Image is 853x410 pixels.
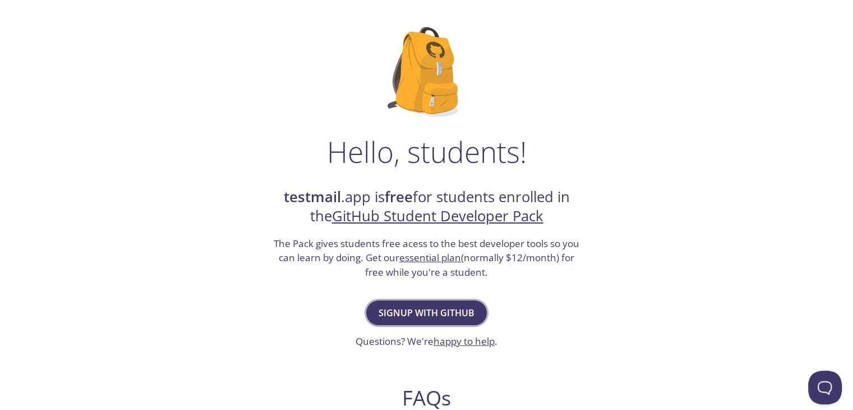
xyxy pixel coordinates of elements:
[388,27,465,117] img: github-student-backpack.png
[399,251,461,264] a: essential plan
[332,206,543,226] a: GitHub Student Developer Pack
[273,188,581,226] h2: .app is for students enrolled in the
[366,300,487,325] button: Signup with GitHub
[379,305,474,321] span: Signup with GitHub
[356,334,497,349] h3: Questions? We're .
[327,135,527,168] h1: Hello, students!
[385,187,413,207] strong: free
[284,187,341,207] strong: testmail
[434,335,495,348] a: happy to help
[808,371,842,404] iframe: Help Scout Beacon - Open
[273,236,581,280] h3: The Pack gives students free acess to the best developer tools so you can learn by doing. Get our...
